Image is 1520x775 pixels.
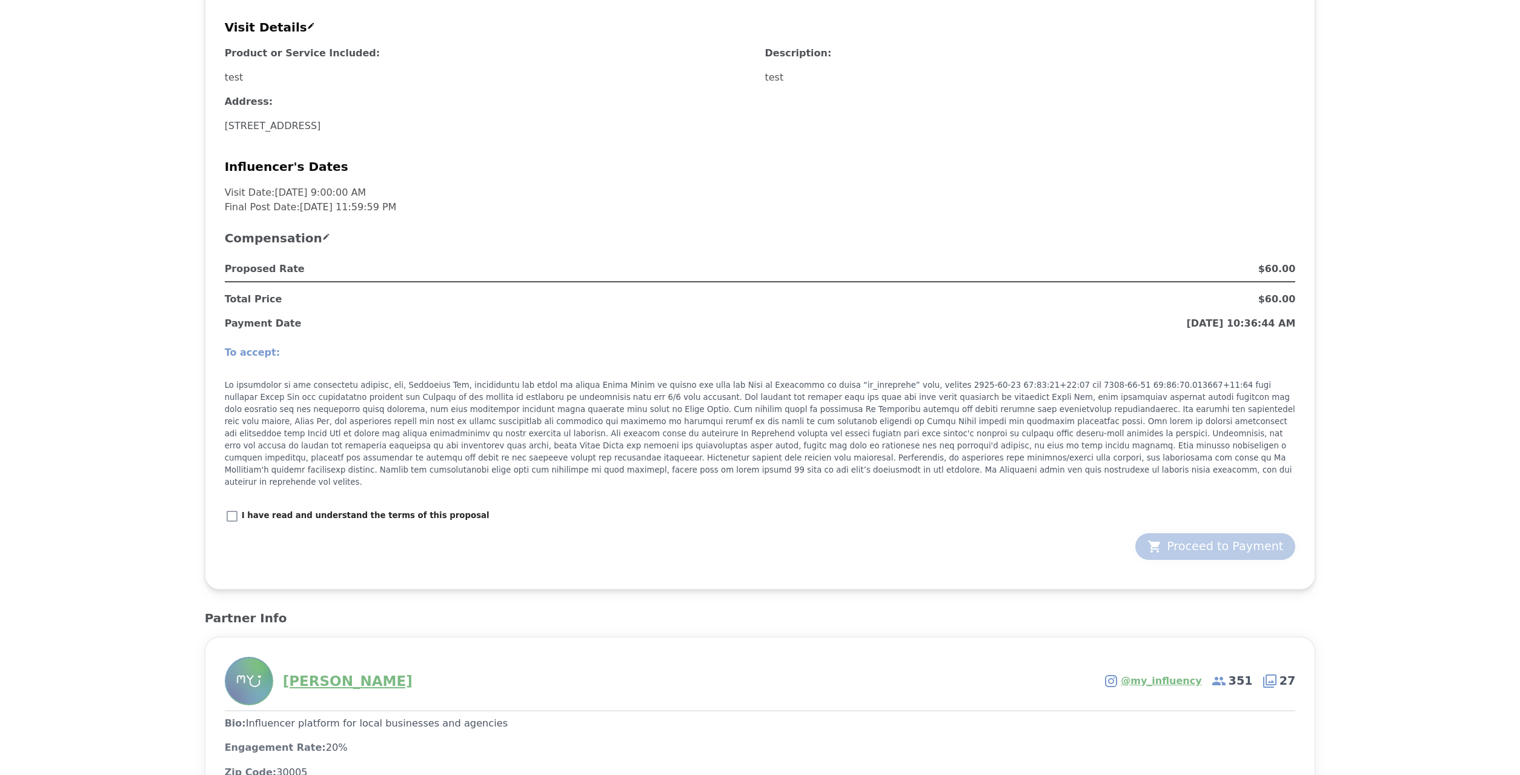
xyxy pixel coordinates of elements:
a: [PERSON_NAME] [283,671,413,691]
button: Proceed to Payment [1135,533,1295,560]
p: test [765,70,1296,85]
h3: Description: [765,46,1296,61]
p: test [225,70,755,85]
span: [STREET_ADDRESS] [225,119,755,133]
h3: Total Price [225,292,282,307]
p: Influencer platform for local businesses and agencies [246,717,508,729]
span: 27 [1263,673,1296,690]
h2: Partner Info [205,609,1316,627]
p: To accept: [225,345,1296,360]
h2: Compensation [225,229,1296,247]
h3: Payment Date [225,316,302,331]
h2: Influencer's Dates [225,158,1296,176]
span: 351 [1212,673,1253,690]
img: Profile [226,658,272,704]
p: Lo ipsumdolor si ame consectetu adipisc, eli, Seddoeius Tem, incididuntu lab etdol ma aliqua Enim... [225,379,1296,488]
div: Engagement Rate: [225,740,1296,755]
h3: $60.00 [1258,262,1296,276]
div: Bio: [225,716,1296,731]
p: I have read and understand the terms of this proposal [242,510,490,522]
h3: Product or Service Included: [225,46,755,61]
h3: Address: [225,95,751,109]
h3: [DATE] 10:36:44 AM [1186,316,1295,331]
p: Final Post Date: [DATE] 11:59:59 PM [225,200,576,215]
h2: Visit Details [225,18,1296,36]
div: Proceed to Payment [1147,538,1283,555]
a: @my_influency [1121,674,1201,688]
h3: $ 60.00 [1258,292,1296,307]
p: Visit Date: [DATE] 9:00:00 AM [225,185,576,200]
h3: Proposed Rate [225,262,305,276]
p: 20 % [326,742,348,753]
